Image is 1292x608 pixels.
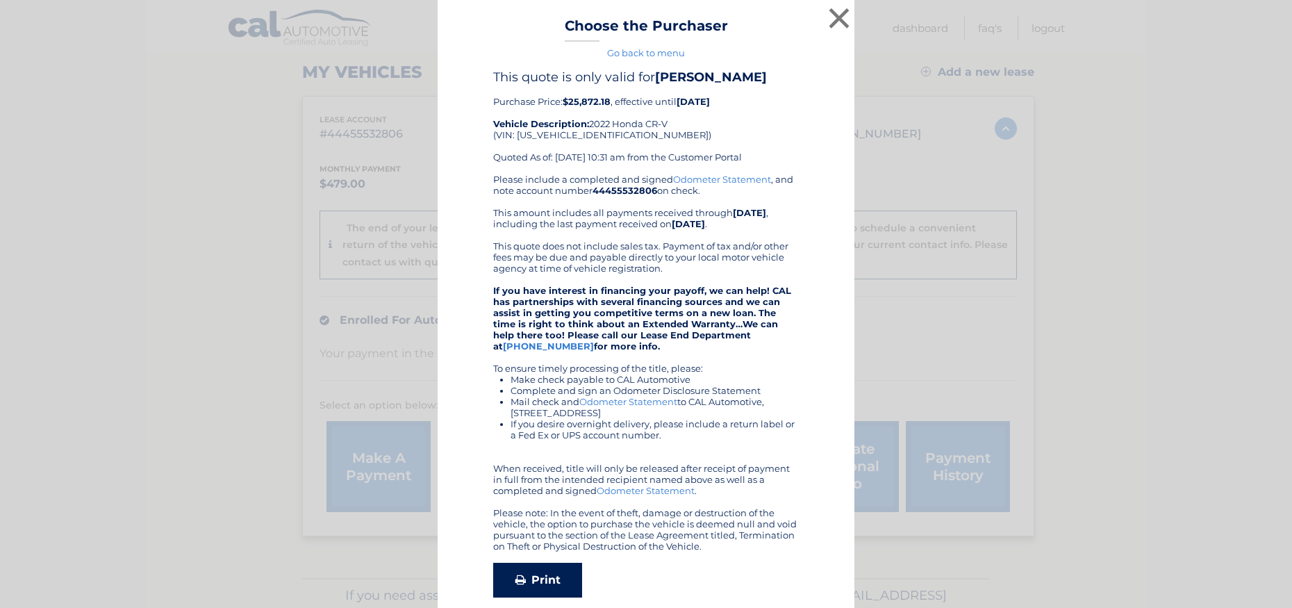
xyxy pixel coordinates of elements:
[597,485,695,496] a: Odometer Statement
[511,396,799,418] li: Mail check and to CAL Automotive, [STREET_ADDRESS]
[511,374,799,385] li: Make check payable to CAL Automotive
[493,118,589,129] strong: Vehicle Description:
[655,69,767,85] b: [PERSON_NAME]
[593,185,657,196] b: 44455532806
[565,17,728,42] h3: Choose the Purchaser
[825,4,853,32] button: ×
[563,96,611,107] b: $25,872.18
[493,69,799,174] div: Purchase Price: , effective until 2022 Honda CR-V (VIN: [US_VEHICLE_IDENTIFICATION_NUMBER]) Quote...
[672,218,705,229] b: [DATE]
[493,563,582,598] a: Print
[579,396,677,407] a: Odometer Statement
[511,418,799,441] li: If you desire overnight delivery, please include a return label or a Fed Ex or UPS account number.
[493,174,799,552] div: Please include a completed and signed , and note account number on check. This amount includes al...
[607,47,685,58] a: Go back to menu
[493,285,791,352] strong: If you have interest in financing your payoff, we can help! CAL has partnerships with several fin...
[503,340,594,352] a: [PHONE_NUMBER]
[673,174,771,185] a: Odometer Statement
[733,207,766,218] b: [DATE]
[511,385,799,396] li: Complete and sign an Odometer Disclosure Statement
[677,96,710,107] b: [DATE]
[493,69,799,85] h4: This quote is only valid for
